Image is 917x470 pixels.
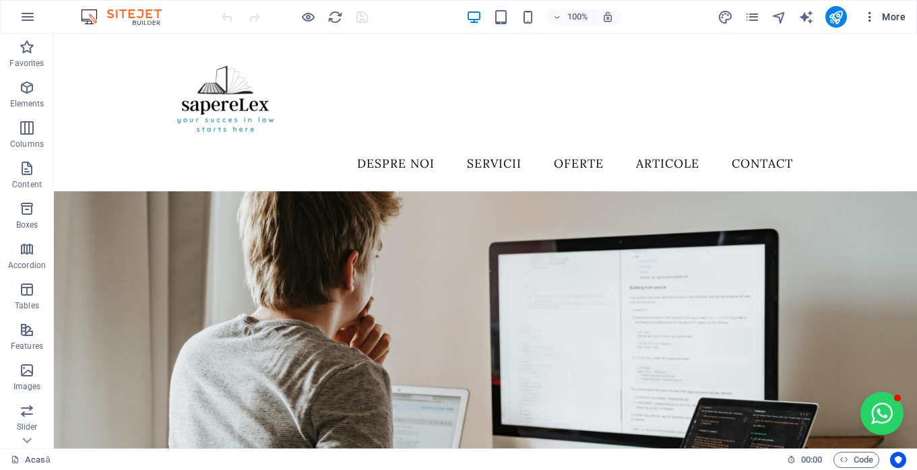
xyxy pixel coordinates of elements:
button: Click here to leave preview mode and continue editing [300,9,316,25]
p: Features [11,341,43,351]
button: 100% [546,9,594,25]
i: Publish [828,9,844,25]
p: Tables [15,300,39,311]
span: : [811,455,813,465]
span: More [863,10,906,24]
button: design [718,9,734,25]
img: Editor Logo [77,9,179,25]
a: Click to cancel selection. Double-click to open Pages [11,452,51,468]
button: More [858,6,911,28]
i: AI Writer [798,9,814,25]
button: Usercentrics [890,452,906,468]
button: reload [327,9,343,25]
button: Code [833,452,879,468]
h6: Session time [787,452,823,468]
p: Content [12,179,42,190]
button: text_generator [798,9,815,25]
button: Open chat window [807,358,850,401]
p: Slider [17,422,38,432]
button: pages [745,9,761,25]
p: Accordion [8,260,46,271]
i: On resize automatically adjust zoom level to fit chosen device. [602,11,614,23]
i: Navigator [771,9,787,25]
button: publish [825,6,847,28]
i: Pages (Ctrl+Alt+S) [745,9,760,25]
i: Reload page [327,9,343,25]
p: Elements [10,98,44,109]
span: 00 00 [801,452,822,468]
span: Code [840,452,873,468]
i: Design (Ctrl+Alt+Y) [718,9,733,25]
p: Images [13,381,41,392]
h6: 100% [567,9,588,25]
p: Favorites [9,58,44,69]
p: Boxes [16,220,38,230]
p: Columns [10,139,44,149]
button: navigator [771,9,788,25]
